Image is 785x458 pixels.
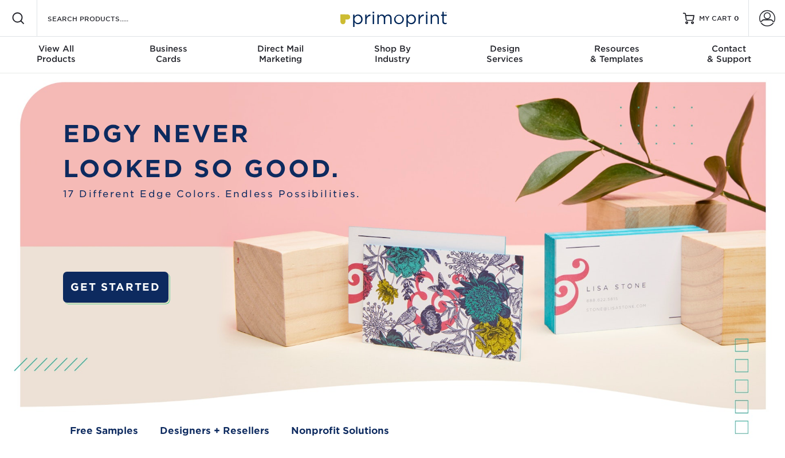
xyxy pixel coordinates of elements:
[449,44,561,54] span: Design
[699,14,732,24] span: MY CART
[291,424,389,438] a: Nonprofit Solutions
[63,151,360,187] p: LOOKED SO GOOD.
[46,11,158,25] input: SEARCH PRODUCTS.....
[63,187,360,201] span: 17 Different Edge Colors. Endless Possibilities.
[160,424,269,438] a: Designers + Resellers
[734,14,739,22] span: 0
[112,37,225,73] a: BusinessCards
[561,37,673,73] a: Resources& Templates
[449,37,561,73] a: DesignServices
[70,424,138,438] a: Free Samples
[335,6,450,30] img: Primoprint
[673,44,785,54] span: Contact
[673,44,785,64] div: & Support
[673,37,785,73] a: Contact& Support
[336,37,449,73] a: Shop ByIndustry
[63,116,360,152] p: EDGY NEVER
[561,44,673,54] span: Resources
[336,44,449,64] div: Industry
[224,44,336,64] div: Marketing
[112,44,225,54] span: Business
[224,37,336,73] a: Direct MailMarketing
[561,44,673,64] div: & Templates
[63,272,168,303] a: GET STARTED
[112,44,225,64] div: Cards
[449,44,561,64] div: Services
[336,44,449,54] span: Shop By
[224,44,336,54] span: Direct Mail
